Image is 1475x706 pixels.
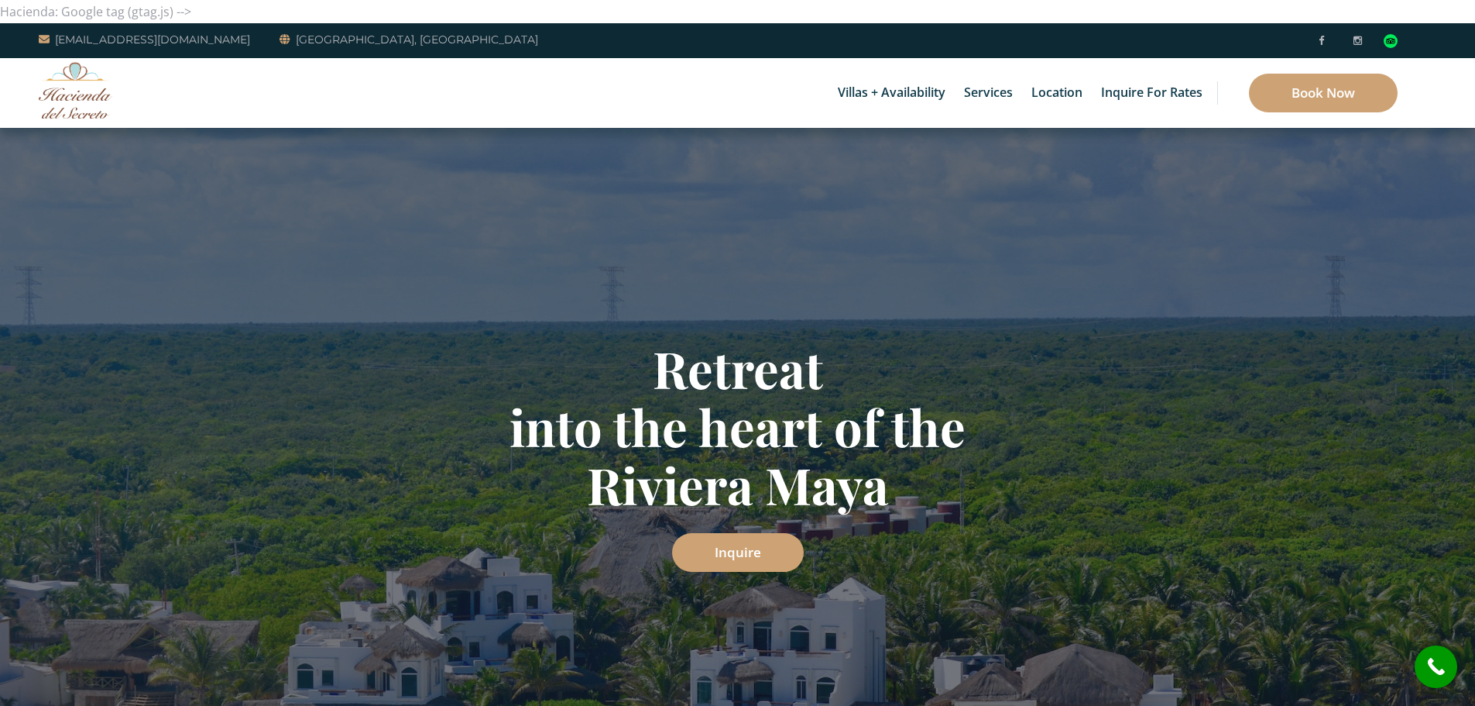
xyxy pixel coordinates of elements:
a: Location [1024,58,1090,128]
div: Read traveler reviews on Tripadvisor [1384,34,1398,48]
a: Inquire for Rates [1093,58,1210,128]
h1: Retreat into the heart of the Riviera Maya [285,339,1191,514]
img: Awesome Logo [39,62,112,119]
a: [EMAIL_ADDRESS][DOMAIN_NAME] [39,30,250,49]
i: call [1418,649,1453,684]
a: [GEOGRAPHIC_DATA], [GEOGRAPHIC_DATA] [280,30,538,49]
a: Services [956,58,1020,128]
a: Villas + Availability [830,58,953,128]
a: Inquire [672,533,804,572]
a: call [1415,646,1457,688]
a: Book Now [1249,74,1398,112]
img: Tripadvisor_logomark.svg [1384,34,1398,48]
